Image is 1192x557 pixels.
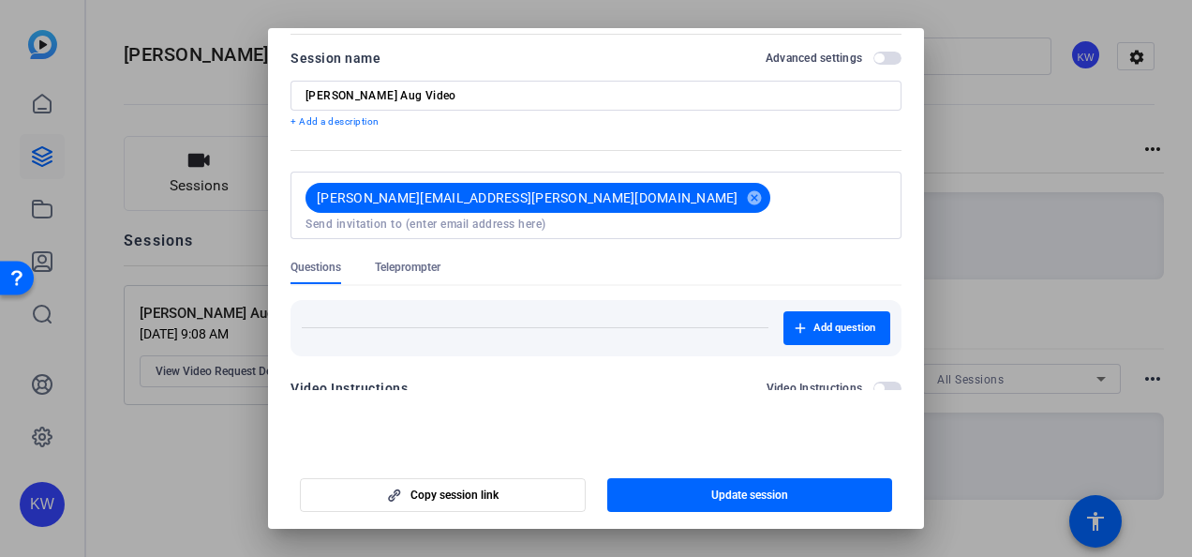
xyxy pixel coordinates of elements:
span: Copy session link [410,488,499,503]
p: + Add a description [291,114,901,129]
div: Video Instructions [291,377,408,399]
div: Session name [291,47,380,69]
span: [PERSON_NAME][EMAIL_ADDRESS][PERSON_NAME][DOMAIN_NAME] [317,188,738,207]
span: Update session [711,488,788,503]
h2: Advanced settings [766,51,862,66]
button: Copy session link [300,478,586,512]
mat-icon: cancel [738,189,770,206]
h2: Video Instructions [767,381,863,396]
span: Teleprompter [375,260,440,275]
input: Send invitation to (enter email address here) [305,217,887,232]
span: Questions [291,260,341,275]
span: Add question [813,321,875,336]
input: Enter Session Name [305,88,887,103]
button: Update session [607,478,893,512]
button: Add question [783,311,890,345]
